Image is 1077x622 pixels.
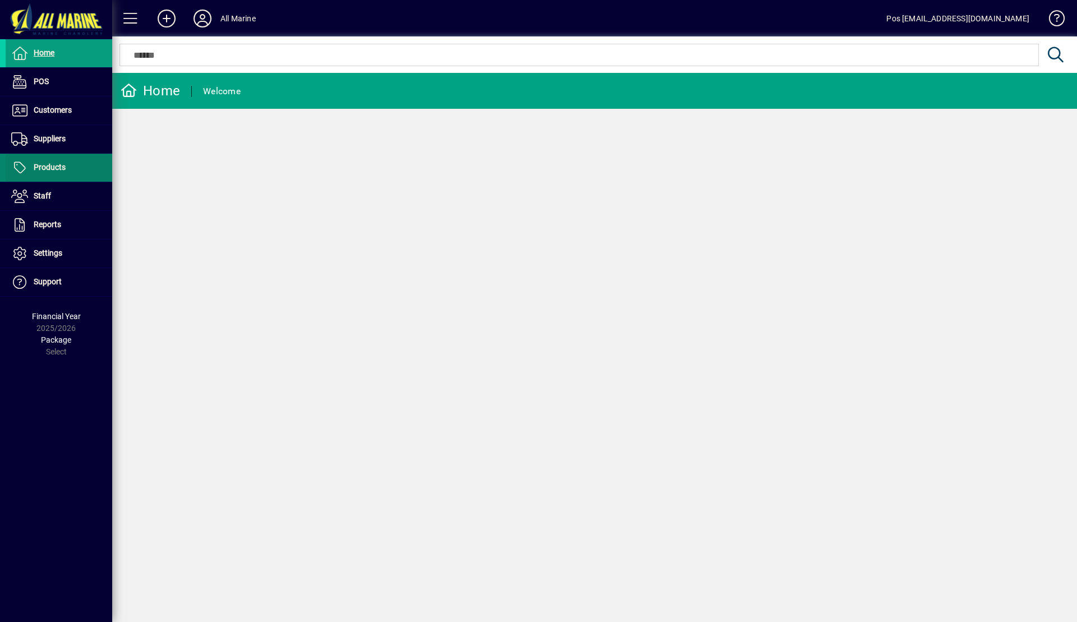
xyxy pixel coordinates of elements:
[203,82,241,100] div: Welcome
[34,48,54,57] span: Home
[6,68,112,96] a: POS
[6,211,112,239] a: Reports
[149,8,185,29] button: Add
[1041,2,1063,39] a: Knowledge Base
[220,10,256,27] div: All Marine
[34,191,51,200] span: Staff
[6,96,112,125] a: Customers
[32,312,81,321] span: Financial Year
[34,105,72,114] span: Customers
[41,335,71,344] span: Package
[886,10,1029,27] div: Pos [EMAIL_ADDRESS][DOMAIN_NAME]
[185,8,220,29] button: Profile
[34,248,62,257] span: Settings
[6,154,112,182] a: Products
[6,239,112,268] a: Settings
[34,163,66,172] span: Products
[6,125,112,153] a: Suppliers
[34,220,61,229] span: Reports
[34,77,49,86] span: POS
[6,182,112,210] a: Staff
[6,268,112,296] a: Support
[34,134,66,143] span: Suppliers
[121,82,180,100] div: Home
[34,277,62,286] span: Support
